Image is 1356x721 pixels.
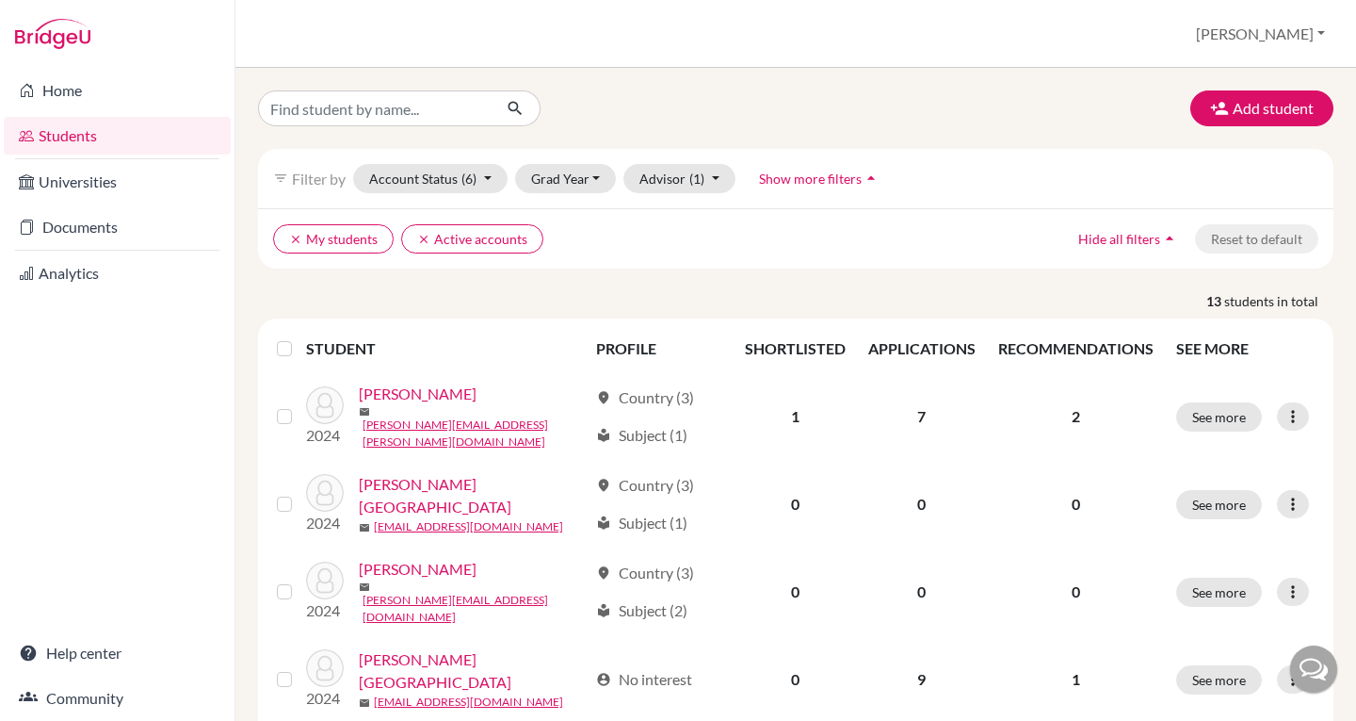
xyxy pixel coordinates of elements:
div: No interest [596,668,692,691]
img: Davila, Santiago [306,474,344,512]
span: local_library [596,603,611,618]
div: Subject (1) [596,424,687,447]
span: mail [359,582,370,593]
a: Documents [4,208,231,246]
span: location_on [596,390,611,405]
p: 2024 [306,512,344,534]
span: local_library [596,516,611,531]
i: filter_list [273,171,288,186]
button: Reset to default [1195,224,1318,254]
a: [EMAIL_ADDRESS][DOMAIN_NAME] [374,518,563,535]
i: clear [289,233,302,246]
strong: 13 [1206,291,1224,311]
span: location_on [596,565,611,581]
th: RECOMMENDATIONS [987,326,1165,371]
span: account_circle [596,672,611,687]
span: mail [359,406,370,418]
a: [PERSON_NAME][EMAIL_ADDRESS][PERSON_NAME][DOMAIN_NAME] [363,417,588,451]
button: Grad Year [515,164,617,193]
div: Country (3) [596,474,694,497]
input: Find student by name... [258,90,492,126]
th: PROFILE [585,326,733,371]
img: Escudero, Santiago [306,649,344,687]
div: Subject (2) [596,599,687,622]
i: arrow_drop_up [1160,229,1179,248]
span: students in total [1224,291,1333,311]
a: Community [4,680,231,717]
a: [PERSON_NAME] [359,383,476,405]
button: [PERSON_NAME] [1187,16,1333,52]
button: Hide all filtersarrow_drop_up [1062,224,1195,254]
span: Show more filters [759,171,862,187]
button: Advisor(1) [623,164,735,193]
a: [EMAIL_ADDRESS][DOMAIN_NAME] [374,694,563,711]
button: See more [1176,665,1262,695]
button: Show more filtersarrow_drop_up [743,164,896,193]
th: APPLICATIONS [857,326,987,371]
p: 2024 [306,599,344,622]
div: Country (3) [596,562,694,584]
p: 0 [998,493,1154,516]
img: Diestro, Mateo [306,562,344,599]
div: Subject (1) [596,512,687,534]
p: 1 [998,668,1154,691]
th: SHORTLISTED [734,326,857,371]
button: See more [1176,490,1262,519]
span: (1) [689,171,704,187]
a: Analytics [4,254,231,292]
button: See more [1176,402,1262,432]
button: clearMy students [273,224,394,254]
td: 7 [857,371,987,462]
img: Armas, Martin [306,386,344,424]
span: location_on [596,478,611,493]
a: Students [4,117,231,155]
a: [PERSON_NAME][EMAIL_ADDRESS][DOMAIN_NAME] [363,592,588,626]
a: [PERSON_NAME][GEOGRAPHIC_DATA] [359,473,588,518]
button: See more [1176,578,1262,607]
td: 0 [734,547,857,637]
p: 0 [998,581,1154,603]
span: Hide all filters [1078,231,1160,247]
p: 2024 [306,687,344,710]
span: Filter by [292,170,346,188]
span: mail [359,522,370,533]
p: 2024 [306,424,344,447]
p: 2 [998,405,1154,428]
span: mail [359,697,370,709]
div: Country (3) [596,386,694,409]
td: 0 [734,462,857,547]
a: Home [4,72,231,109]
td: 1 [734,371,857,462]
a: [PERSON_NAME] [359,558,476,581]
button: clearActive accounts [401,224,543,254]
button: Add student [1190,90,1333,126]
i: clear [417,233,430,246]
td: 0 [857,547,987,637]
a: Help center [4,634,231,672]
i: arrow_drop_up [862,169,880,188]
img: Bridge-U [15,19,90,49]
th: SEE MORE [1165,326,1326,371]
button: Account Status(6) [353,164,508,193]
span: (6) [461,171,476,187]
a: Universities [4,163,231,201]
td: 0 [857,462,987,547]
span: local_library [596,428,611,443]
th: STUDENT [306,326,585,371]
a: [PERSON_NAME][GEOGRAPHIC_DATA] [359,648,588,694]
